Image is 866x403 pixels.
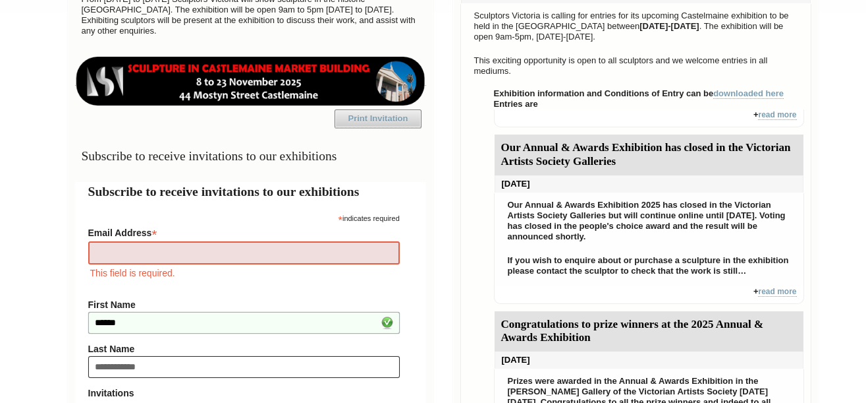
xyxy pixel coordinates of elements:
[88,224,400,239] label: Email Address
[335,109,421,128] a: Print Invitation
[495,175,803,193] div: [DATE]
[88,299,400,310] label: First Name
[75,143,426,169] h3: Subscribe to receive invitations to our exhibitions
[468,7,804,46] p: Sculptors Victoria is calling for entries for its upcoming Castelmaine exhibition to be held in t...
[495,135,803,175] div: Our Annual & Awards Exhibition has closed in the Victorian Artists Society Galleries
[713,88,784,99] a: downloaded here
[495,352,803,369] div: [DATE]
[639,21,699,31] strong: [DATE]-[DATE]
[88,344,400,354] label: Last Name
[88,211,400,224] div: indicates required
[494,88,784,99] strong: Exhibition information and Conditions of Entry can be
[494,286,804,304] div: +
[758,110,796,120] a: read more
[495,311,803,352] div: Congratulations to prize winners at the 2025 Annual & Awards Exhibition
[75,57,426,106] img: castlemaine-ldrbd25v2.png
[468,52,804,80] p: This exciting opportunity is open to all sculptors and we welcome entries in all mediums.
[88,266,400,280] div: This field is required.
[494,109,804,127] div: +
[501,252,797,280] p: If you wish to enquire about or purchase a sculpture in the exhibition please contact the sculpto...
[88,388,400,398] strong: Invitations
[501,197,797,245] p: Our Annual & Awards Exhibition 2025 has closed in the Victorian Artists Society Galleries but wil...
[88,182,413,201] h2: Subscribe to receive invitations to our exhibitions
[758,287,796,297] a: read more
